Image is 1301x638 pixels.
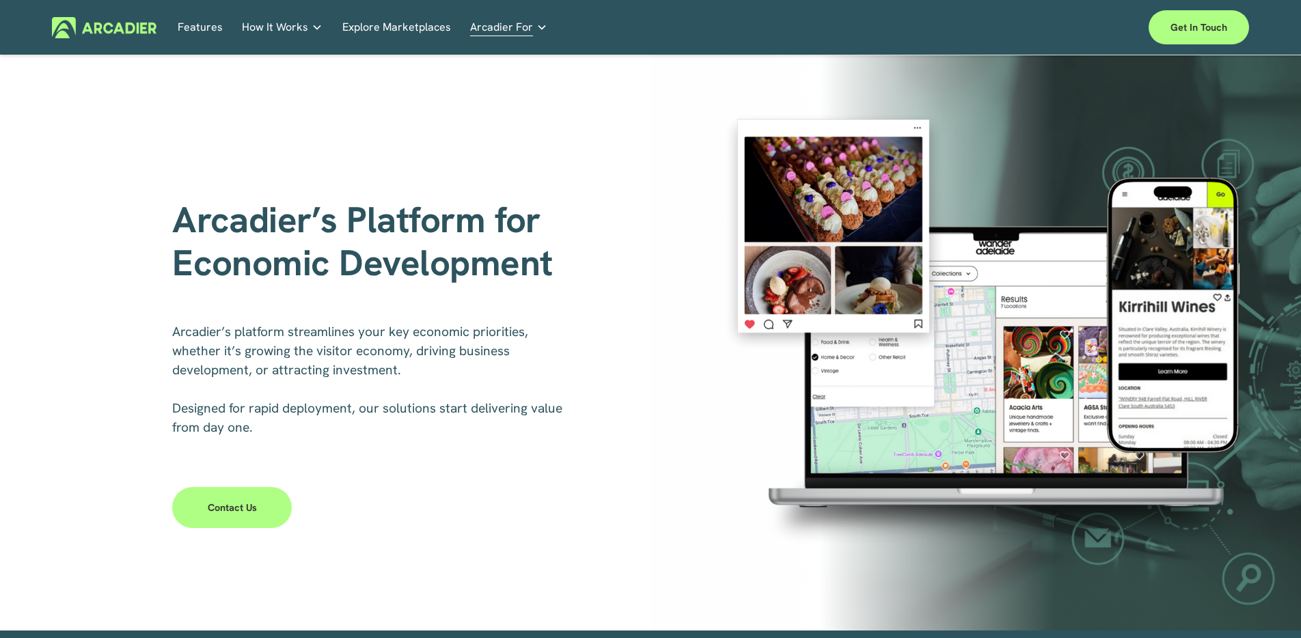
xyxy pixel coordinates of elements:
[172,487,292,528] a: Contact Us
[342,17,451,38] a: Explore Marketplaces
[242,17,323,38] a: folder dropdown
[178,17,223,38] a: Features
[172,400,566,436] span: Designed for rapid deployment, our solutions start delivering value from day one.
[470,17,547,38] a: folder dropdown
[52,17,156,38] img: Arcadier
[172,196,552,286] span: Arcadier’s Platform for Economic Development
[172,322,571,437] p: Arcadier’s platform streamlines your key economic priorities, whether it’s growing the visitor ec...
[470,18,533,37] span: Arcadier For
[1149,10,1249,44] a: Get in touch
[242,18,308,37] span: How It Works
